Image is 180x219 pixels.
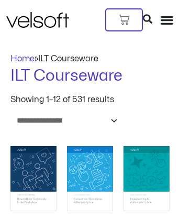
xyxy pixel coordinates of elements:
img: How to Build Community in the Workplace [10,146,57,212]
a: Home [10,54,35,63]
div: Menu Toggle [160,13,174,27]
span: ILT Courseware [38,54,98,63]
img: Implementing AI in Your Workplace [123,146,170,212]
img: Velsoft Training Materials [6,12,69,28]
p: Showing 1–12 of 531 results [10,95,114,104]
img: Consent and Boundaries in the Workplace [67,146,113,212]
select: Shop order [10,112,119,129]
h1: ILT Courseware [10,65,170,87]
span: » [10,54,98,63]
